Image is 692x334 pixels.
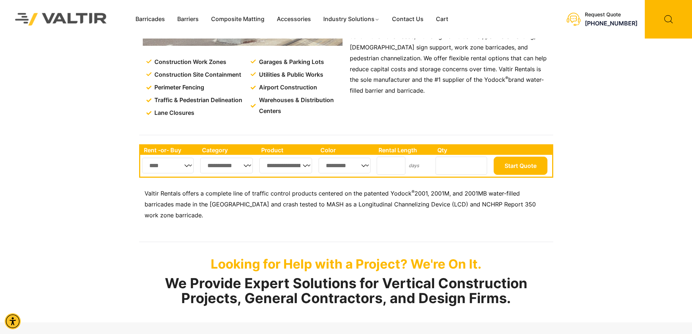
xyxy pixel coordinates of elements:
[258,145,317,155] th: Product
[257,95,344,117] span: Warehouses & Distribution Centers
[145,190,412,197] span: Valtir Rentals offers a complete line of traffic control products centered on the patented Yodock
[153,108,194,118] span: Lane Closures
[375,145,434,155] th: Rental Length
[377,157,405,175] input: Number
[257,82,317,93] span: Airport Construction
[142,158,194,173] select: Single select
[5,313,21,329] div: Accessibility Menu
[409,163,419,168] small: days
[436,157,487,175] input: Number
[129,14,171,25] a: Barricades
[257,57,324,68] span: Garages & Parking Lots
[317,14,386,25] a: Industry Solutions
[145,190,536,219] span: 2001, 2001M, and 2001MB water-filled barricades made in the [GEOGRAPHIC_DATA] and crash tested to...
[5,3,117,35] img: Valtir Rentals
[319,158,371,173] select: Single select
[153,95,242,106] span: Traffic & Pedestrian Delineation
[412,189,414,194] sup: ®
[139,276,553,306] h2: We Provide Expert Solutions for Vertical Construction Projects, General Contractors, and Design F...
[585,20,638,27] a: call (888) 496-3625
[505,75,508,81] sup: ®
[257,69,323,80] span: Utilities & Public Works
[171,14,205,25] a: Barriers
[386,14,430,25] a: Contact Us
[198,145,258,155] th: Category
[200,158,253,173] select: Single select
[259,158,312,173] select: Single select
[317,145,375,155] th: Color
[494,157,547,175] button: Start Quote
[350,20,550,96] p: Valtir’s water-filled barricades can be assembled to meet various construction site needs, includ...
[430,14,454,25] a: Cart
[205,14,271,25] a: Composite Matting
[153,57,226,68] span: Construction Work Zones
[139,256,553,271] p: Looking for Help with a Project? We're On It.
[153,69,241,80] span: Construction Site Containment
[585,12,638,18] div: Request Quote
[434,145,491,155] th: Qty
[140,145,198,155] th: Rent -or- Buy
[271,14,317,25] a: Accessories
[153,82,204,93] span: Perimeter Fencing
